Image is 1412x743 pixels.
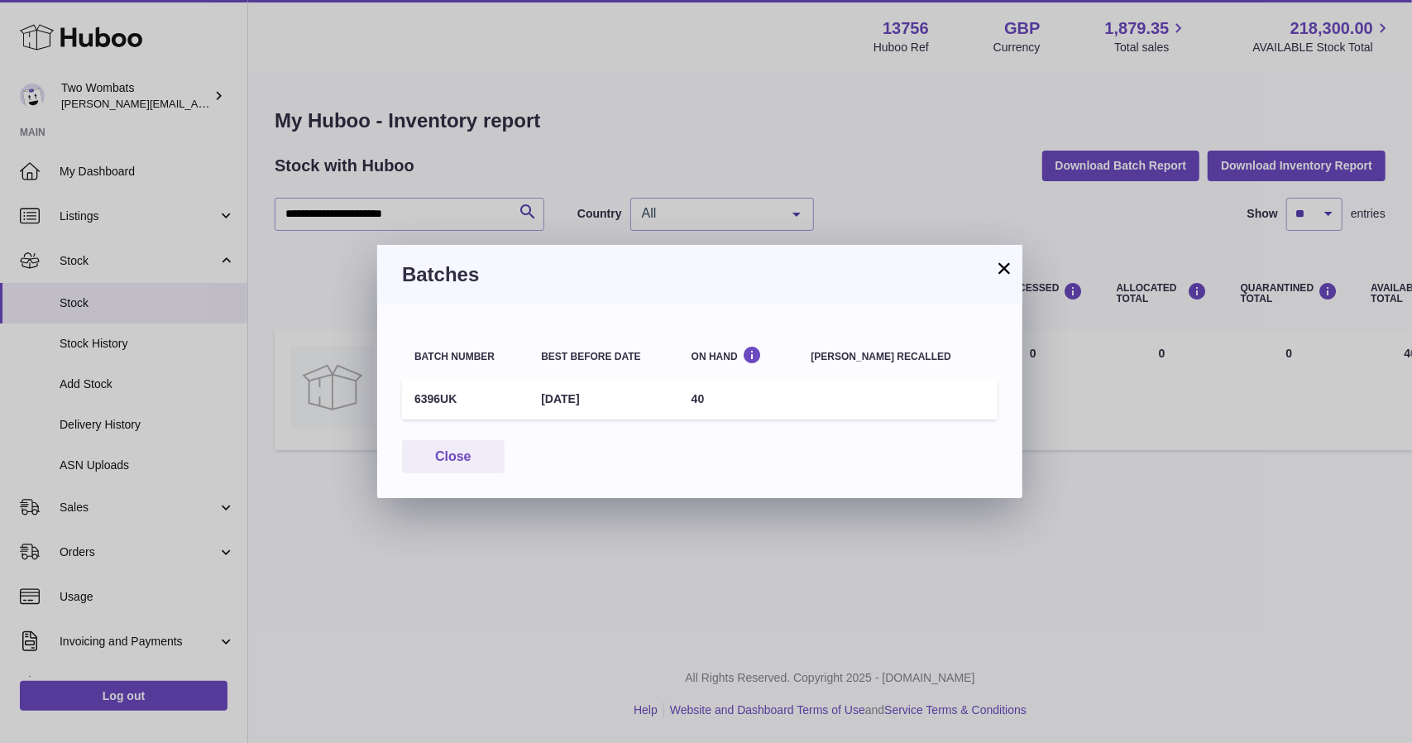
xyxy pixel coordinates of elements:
[402,379,529,419] td: 6396UK
[811,352,985,362] div: [PERSON_NAME] recalled
[414,352,516,362] div: Batch number
[402,261,998,288] h3: Batches
[402,440,505,474] button: Close
[541,352,666,362] div: Best before date
[679,379,799,419] td: 40
[994,258,1014,278] button: ×
[692,346,787,362] div: On Hand
[529,379,678,419] td: [DATE]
